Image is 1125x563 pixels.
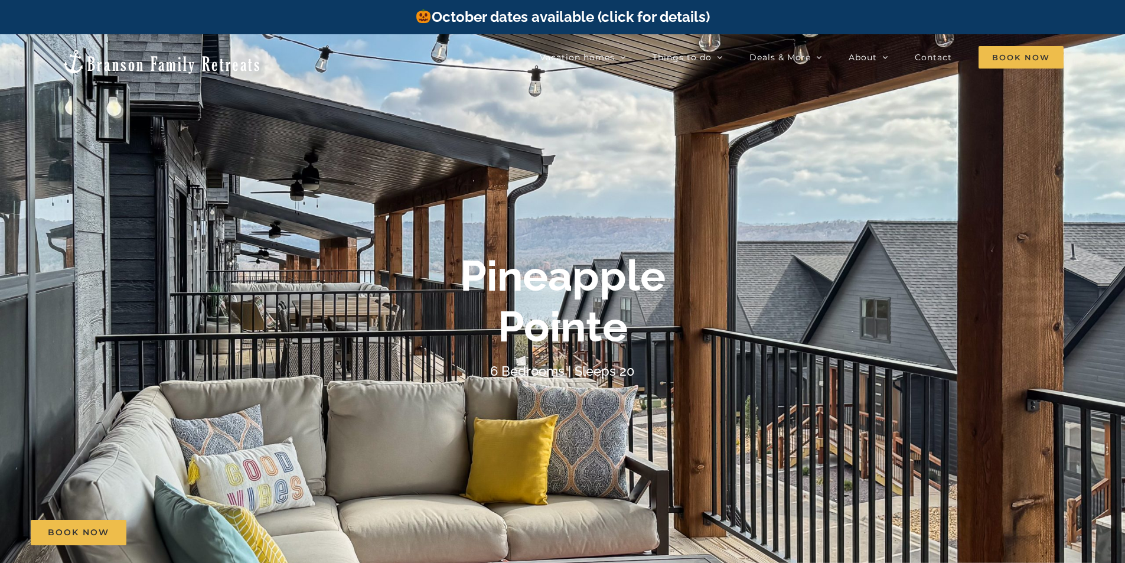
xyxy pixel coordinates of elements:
[979,46,1064,69] span: Book Now
[460,250,666,352] b: Pineapple Pointe
[915,45,952,69] a: Contact
[61,48,262,75] img: Branson Family Retreats Logo
[653,45,723,69] a: Things to do
[540,45,1064,69] nav: Main Menu
[540,53,615,61] span: Vacation homes
[540,45,626,69] a: Vacation homes
[915,53,952,61] span: Contact
[416,9,431,23] img: 🎃
[849,53,877,61] span: About
[490,363,635,379] h4: 6 Bedrooms | Sleeps 20
[749,45,822,69] a: Deals & More
[415,8,709,25] a: October dates available (click for details)
[48,528,109,538] span: Book Now
[849,45,888,69] a: About
[31,520,126,545] a: Book Now
[653,53,712,61] span: Things to do
[749,53,811,61] span: Deals & More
